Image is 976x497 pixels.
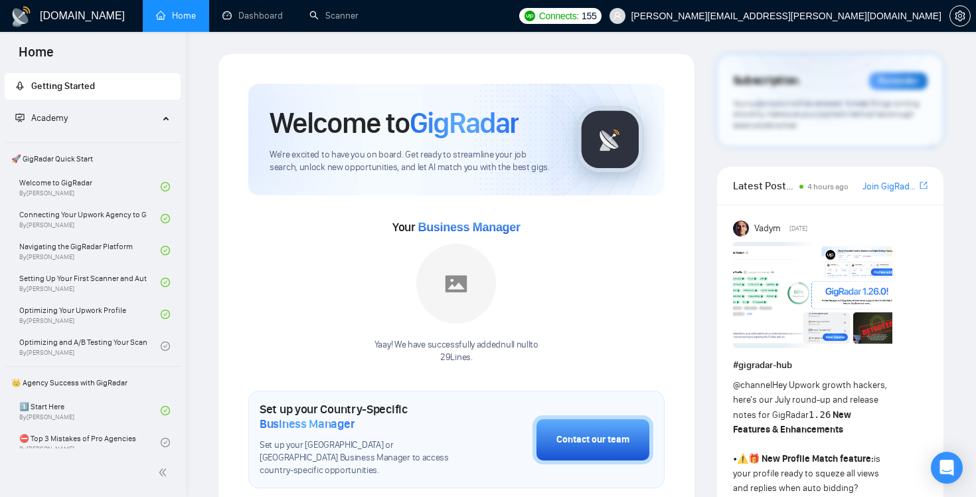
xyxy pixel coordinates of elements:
span: GigRadar [410,105,519,141]
span: Academy [31,112,68,124]
span: [DATE] [789,223,807,235]
a: Connecting Your Upwork Agency to GigRadarBy[PERSON_NAME] [19,204,161,233]
span: Your subscription will be renewed. To keep things running smoothly, make sure your payment method... [733,98,920,130]
span: Business Manager [260,417,355,431]
span: check-circle [161,310,170,319]
span: Home [8,43,64,70]
span: setting [950,11,970,21]
span: double-left [158,466,171,479]
span: ⚠️ [737,453,748,464]
div: Yaay! We have successfully added null null to [374,339,538,364]
a: dashboardDashboard [222,10,283,21]
div: Contact our team [556,433,629,447]
button: setting [949,5,971,27]
a: Navigating the GigRadar PlatformBy[PERSON_NAME] [19,236,161,265]
img: placeholder.png [416,244,496,324]
span: 🚀 GigRadar Quick Start [6,146,179,172]
p: 29Lines . [374,351,538,364]
h1: Set up your Country-Specific [260,402,466,431]
span: export [920,180,928,191]
span: Subscription [733,70,799,92]
a: export [920,179,928,192]
a: searchScanner [309,10,359,21]
img: logo [11,6,32,27]
span: 4 hours ago [807,182,849,191]
span: Business Manager [418,221,520,234]
span: 155 [582,9,596,23]
span: We're excited to have you on board. Get ready to streamline your job search, unlock new opportuni... [270,149,556,174]
span: 👑 Agency Success with GigRadar [6,369,179,396]
span: check-circle [161,182,170,191]
span: 🎁 [748,453,760,464]
span: check-circle [161,438,170,447]
code: 1.26 [809,409,831,420]
span: Connects: [539,9,579,23]
img: Vadym [733,221,749,237]
span: Latest Posts from the GigRadar Community [733,177,796,194]
span: Academy [15,112,68,124]
span: fund-projection-screen [15,113,25,122]
span: Your [392,220,521,235]
span: user [613,11,622,21]
a: Optimizing and A/B Testing Your Scanner for Better ResultsBy[PERSON_NAME] [19,332,161,361]
a: 1️⃣ Start HereBy[PERSON_NAME] [19,396,161,425]
div: Reminder [869,72,928,90]
a: Setting Up Your First Scanner and Auto-BidderBy[PERSON_NAME] [19,268,161,297]
span: check-circle [161,214,170,223]
span: Getting Started [31,80,95,92]
strong: New Profile Match feature: [762,453,874,464]
span: check-circle [161,406,170,415]
button: Contact our team [532,415,653,464]
img: F09AC4U7ATU-image.png [733,242,892,348]
span: Set up your [GEOGRAPHIC_DATA] or [GEOGRAPHIC_DATA] Business Manager to access country-specific op... [260,439,466,477]
span: @channel [733,379,772,391]
span: rocket [15,81,25,90]
span: check-circle [161,278,170,287]
span: check-circle [161,342,170,351]
h1: Welcome to [270,105,519,141]
a: ⛔ Top 3 Mistakes of Pro AgenciesBy[PERSON_NAME] [19,428,161,457]
a: setting [949,11,971,21]
li: Getting Started [5,73,181,100]
a: Welcome to GigRadarBy[PERSON_NAME] [19,172,161,201]
span: Vadym [754,221,781,236]
a: homeHome [156,10,196,21]
div: Open Intercom Messenger [931,452,963,484]
a: Optimizing Your Upwork ProfileBy[PERSON_NAME] [19,300,161,329]
img: upwork-logo.png [525,11,535,21]
span: check-circle [161,246,170,255]
a: Join GigRadar Slack Community [862,179,917,194]
h1: # gigradar-hub [733,358,928,373]
img: gigradar-logo.png [577,106,643,173]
